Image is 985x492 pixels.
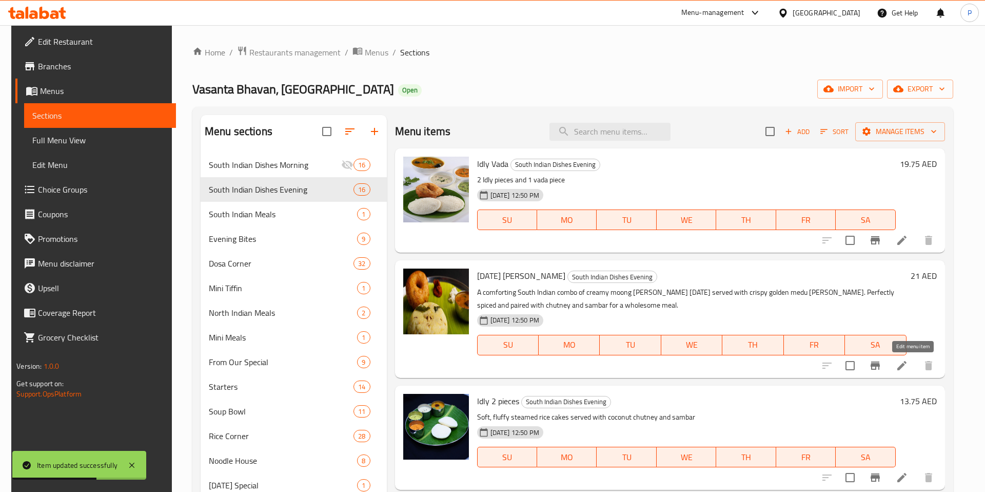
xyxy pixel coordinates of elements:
span: MO [543,337,596,352]
span: Select to update [839,230,861,251]
span: Menu disclaimer [38,257,168,270]
span: SA [849,337,902,352]
span: [DATE] 12:50 PM [486,315,543,325]
div: Mini Tiffin1 [201,276,387,300]
img: Idly Vada [403,157,469,222]
a: Home [192,46,225,59]
button: Add section [362,119,387,144]
span: 28 [354,431,369,441]
button: Branch-specific-item [863,465,888,490]
span: MO [541,213,593,228]
a: Upsell [15,276,176,300]
a: Edit Menu [24,153,176,177]
a: Grocery Checklist [15,325,176,350]
div: items [353,430,370,442]
span: Open [398,86,422,94]
span: SU [482,337,535,352]
h6: 19.75 AED [900,157,937,171]
span: Vasanta Bhavan, [GEOGRAPHIC_DATA] [192,78,394,101]
span: SA [840,450,891,465]
span: Idly 2 pieces [477,393,519,409]
div: Starters14 [201,374,387,399]
a: Menus [352,46,388,59]
button: MO [537,447,597,467]
span: From Our Special [209,356,358,368]
span: Dosa Corner [209,257,353,270]
div: items [353,183,370,196]
span: Idly Vada [477,156,508,172]
div: items [357,233,370,245]
span: TH [720,213,772,228]
span: 9 [358,357,369,367]
a: Coverage Report [15,300,176,325]
p: 2 Idly pieces and 1 vada piece [477,174,896,186]
div: Noodle House [209,455,358,467]
span: Version: [16,359,42,373]
span: FR [780,213,832,228]
span: MO [541,450,593,465]
span: [DATE] 12:50 PM [486,428,543,438]
button: SU [477,447,537,467]
span: Edit Restaurant [38,35,168,48]
span: Coupons [38,208,168,220]
button: delete [916,353,941,378]
span: 16 [354,160,369,170]
button: Sort [818,124,851,140]
span: Edit Menu [32,159,168,171]
div: [GEOGRAPHIC_DATA] [793,7,860,18]
span: 1 [358,481,369,490]
span: import [825,83,875,96]
a: Branches [15,54,176,79]
span: 1 [358,210,369,219]
h2: Menu items [395,124,451,139]
div: North Indian Meals2 [201,300,387,325]
p: A comforting South Indian combo of creamy moong [PERSON_NAME] [DATE] served with crispy golden me... [477,286,907,312]
button: Branch-specific-item [863,228,888,253]
div: South Indian Meals1 [201,202,387,226]
button: TU [600,335,661,355]
button: delete [916,465,941,490]
span: Promotions [38,233,168,245]
span: Menus [40,85,168,97]
button: SA [845,335,906,355]
span: Select to update [839,355,861,376]
span: [DATE] [PERSON_NAME] [477,268,565,283]
span: Sort items [814,124,855,140]
span: Menus [365,46,388,59]
li: / [392,46,396,59]
span: Sections [400,46,429,59]
button: WE [657,210,716,230]
span: TU [601,213,652,228]
span: SU [482,213,533,228]
div: Starters [209,381,353,393]
img: Pongal Vada [403,269,469,334]
button: FR [776,447,836,467]
span: 9 [358,234,369,244]
span: [DATE] 12:50 PM [486,191,543,200]
span: FR [780,450,832,465]
span: TH [726,337,779,352]
span: South Indian Dishes Evening [511,159,600,171]
span: Add item [781,124,814,140]
span: Select all sections [316,121,338,142]
span: South Indian Meals [209,208,358,220]
button: Manage items [855,122,945,141]
span: WE [661,450,712,465]
span: Mini Tiffin [209,282,358,294]
div: Onam Special [209,479,358,491]
div: South Indian Dishes Morning [209,159,341,171]
div: South Indian Dishes Morning16 [201,153,387,177]
button: TU [597,447,656,467]
span: South Indian Dishes Evening [209,183,353,196]
span: 1 [358,333,369,343]
a: Coupons [15,202,176,226]
span: Full Menu View [32,134,168,146]
div: South Indian Dishes Evening16 [201,177,387,202]
button: Branch-specific-item [863,353,888,378]
span: Mini Meals [209,331,358,344]
span: Soup Bowl [209,405,353,418]
div: items [353,405,370,418]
